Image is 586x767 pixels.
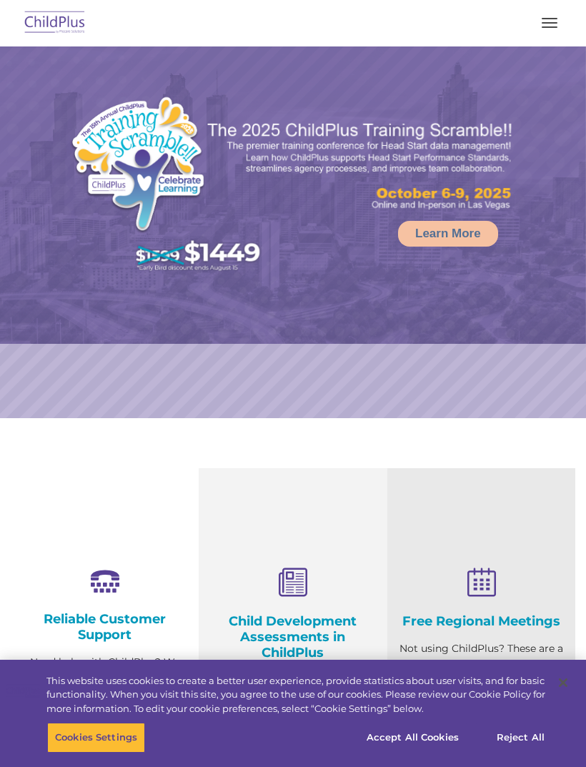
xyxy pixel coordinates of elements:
div: This website uses cookies to create a better user experience, provide statistics about user visit... [46,674,545,716]
a: Learn More [398,221,498,247]
h4: Free Regional Meetings [398,613,565,629]
h4: Reliable Customer Support [21,611,188,643]
p: Not using ChildPlus? These are a great opportunity to network and learn from ChildPlus users. Fin... [398,640,565,729]
button: Accept All Cookies [359,723,467,753]
button: Reject All [476,723,565,753]
img: ChildPlus by Procare Solutions [21,6,89,40]
button: Close [547,667,579,698]
button: Cookies Settings [47,723,145,753]
h4: Child Development Assessments in ChildPlus [209,613,376,660]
